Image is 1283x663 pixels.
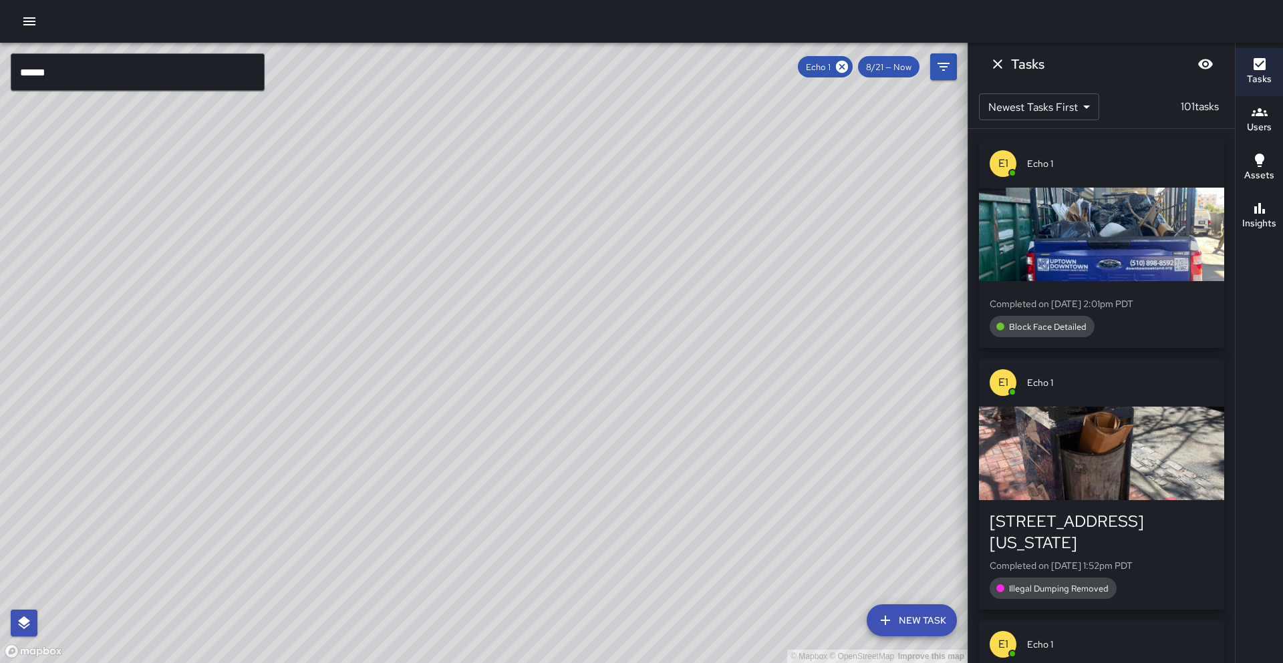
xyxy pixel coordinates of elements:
h6: Tasks [1247,72,1272,87]
p: 101 tasks [1175,99,1224,115]
span: Echo 1 [798,61,839,73]
button: E1Echo 1[STREET_ADDRESS][US_STATE]Completed on [DATE] 1:52pm PDTIllegal Dumping Removed [979,359,1224,610]
button: New Task [867,604,957,636]
button: Assets [1236,144,1283,192]
div: [STREET_ADDRESS][US_STATE] [990,511,1214,554]
h6: Insights [1242,216,1276,231]
button: Blur [1192,51,1219,77]
span: 8/21 — Now [858,61,919,73]
button: Filters [930,53,957,80]
h6: Tasks [1011,53,1044,75]
button: Tasks [1236,48,1283,96]
p: Completed on [DATE] 2:01pm PDT [990,297,1214,310]
p: Completed on [DATE] 1:52pm PDT [990,559,1214,572]
button: Insights [1236,192,1283,240]
div: Echo 1 [798,56,853,77]
button: Dismiss [984,51,1011,77]
p: E1 [998,375,1008,391]
button: Users [1236,96,1283,144]
span: Echo 1 [1027,638,1214,651]
span: Echo 1 [1027,157,1214,170]
div: Newest Tasks First [979,93,1099,120]
h6: Assets [1244,168,1274,183]
h6: Users [1247,120,1272,135]
span: Illegal Dumping Removed [1001,583,1117,594]
p: E1 [998,636,1008,652]
button: E1Echo 1Completed on [DATE] 2:01pm PDTBlock Face Detailed [979,140,1224,348]
span: Echo 1 [1027,376,1214,389]
p: E1 [998,156,1008,172]
span: Block Face Detailed [1001,321,1095,333]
